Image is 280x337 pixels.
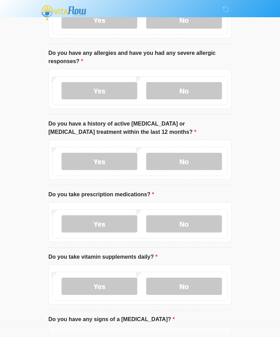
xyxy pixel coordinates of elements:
[48,190,154,199] label: Do you take prescription medications?
[48,253,158,261] label: Do you take vitamin supplements daily?
[146,215,222,232] label: No
[62,82,137,99] label: Yes
[41,5,86,20] img: Vitaflow IV Hydration and Health Logo
[62,215,137,232] label: Yes
[62,278,137,295] label: Yes
[146,278,222,295] label: No
[146,82,222,99] label: No
[48,315,175,324] label: Do you have any signs of a [MEDICAL_DATA]?
[62,153,137,170] label: Yes
[48,49,232,66] label: Do you have any allergies and have you had any severe allergic responses?
[48,120,232,136] label: Do you have a history of active [MEDICAL_DATA] or [MEDICAL_DATA] treatment within the last 12 mon...
[146,153,222,170] label: No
